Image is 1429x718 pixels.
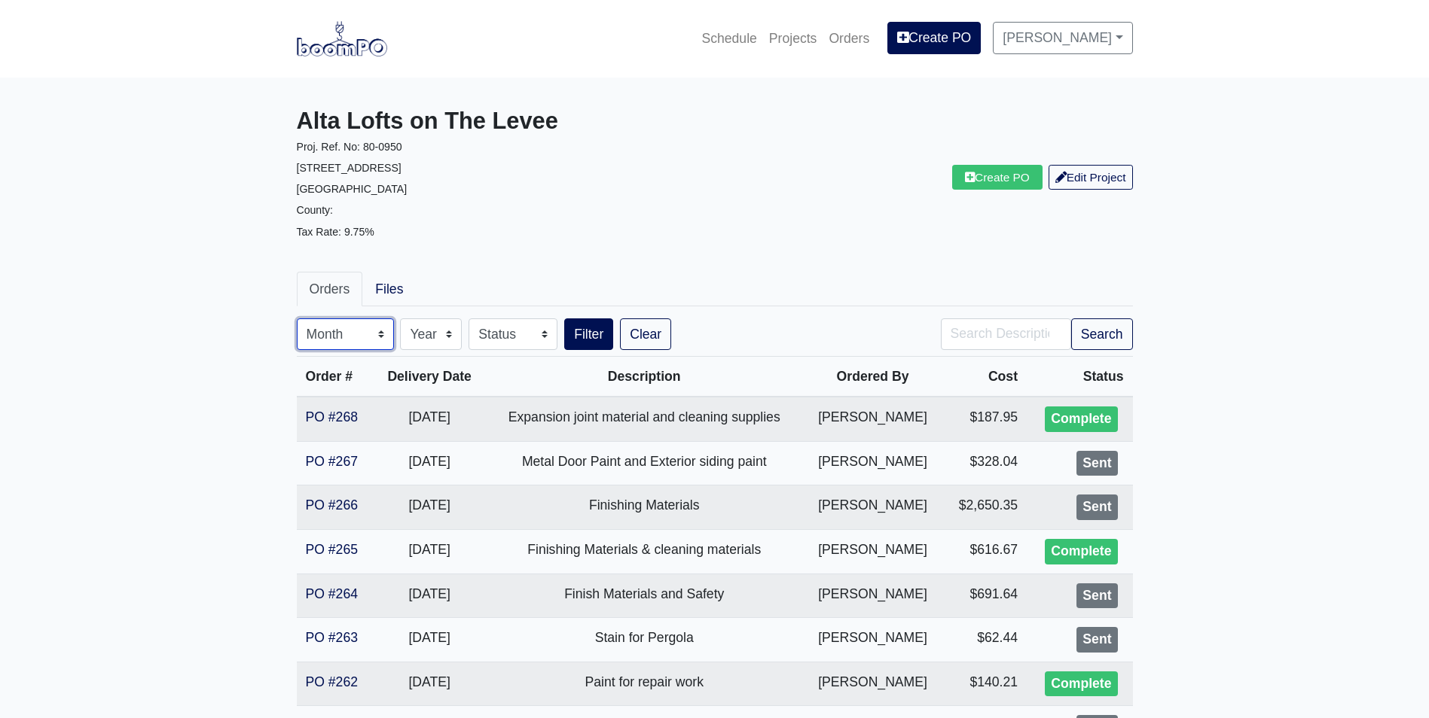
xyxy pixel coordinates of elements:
div: Sent [1076,627,1117,653]
small: [GEOGRAPHIC_DATA] [297,183,408,195]
a: PO #262 [306,674,358,689]
td: $691.64 [942,573,1027,618]
td: Finishing Materials [485,485,803,530]
a: PO #266 [306,497,358,513]
div: Sent [1076,451,1117,476]
a: PO #267 [306,454,358,469]
small: Proj. Ref. No: 80-0950 [297,141,402,153]
div: Sent [1076,583,1117,609]
td: Finish Materials and Safety [485,573,803,618]
button: Filter [564,318,613,350]
a: PO #264 [306,586,358,601]
a: Orders [297,272,363,306]
th: Cost [942,357,1027,397]
a: Schedule [695,22,762,55]
div: Complete [1045,539,1117,564]
small: Tax Rate: 9.75% [297,226,374,238]
th: Status [1027,357,1132,397]
td: $140.21 [942,662,1027,706]
a: PO #265 [306,542,358,557]
td: [PERSON_NAME] [803,397,942,441]
th: Delivery Date [374,357,485,397]
td: [DATE] [374,573,485,618]
small: [STREET_ADDRESS] [297,162,402,174]
td: Metal Door Paint and Exterior siding paint [485,441,803,485]
th: Description [485,357,803,397]
h3: Alta Lofts on The Levee [297,108,704,135]
small: County: [297,204,334,216]
td: $187.95 [942,397,1027,441]
td: $328.04 [942,441,1027,485]
div: Complete [1045,671,1117,697]
td: Expansion joint material and cleaning supplies [485,397,803,441]
a: Clear [620,318,671,350]
a: PO #268 [306,409,358,424]
td: Finishing Materials & cleaning materials [485,529,803,573]
td: [DATE] [374,618,485,662]
a: Orders [823,22,875,55]
td: [DATE] [374,397,485,441]
td: [DATE] [374,662,485,706]
input: Search [941,318,1071,350]
td: [PERSON_NAME] [803,529,942,573]
td: [PERSON_NAME] [803,662,942,706]
a: Projects [763,22,823,55]
td: $62.44 [942,618,1027,662]
div: Sent [1076,494,1117,520]
td: [PERSON_NAME] [803,618,942,662]
td: Stain for Pergola [485,618,803,662]
div: Complete [1045,406,1117,432]
td: $2,650.35 [942,485,1027,530]
img: boomPO [297,21,387,56]
a: Create PO [887,22,981,53]
td: [DATE] [374,485,485,530]
td: $616.67 [942,529,1027,573]
a: Create PO [952,165,1043,190]
td: [DATE] [374,529,485,573]
button: Search [1071,318,1133,350]
a: PO #263 [306,630,358,645]
a: [PERSON_NAME] [993,22,1132,53]
a: Edit Project [1049,165,1133,190]
a: Files [362,272,416,306]
th: Order # [297,357,374,397]
td: [PERSON_NAME] [803,573,942,618]
td: [PERSON_NAME] [803,485,942,530]
td: [PERSON_NAME] [803,441,942,485]
td: Paint for repair work [485,662,803,706]
th: Ordered By [803,357,942,397]
td: [DATE] [374,441,485,485]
